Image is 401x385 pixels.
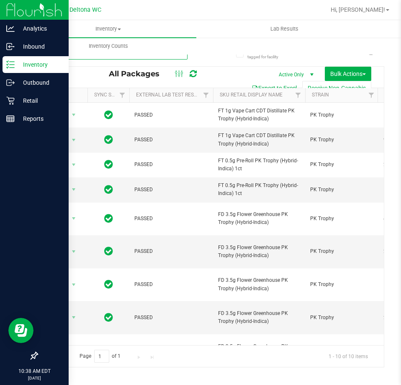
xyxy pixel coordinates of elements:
p: Outbound [15,78,65,88]
a: Filter [116,88,129,102]
span: select [69,134,79,146]
p: Inventory [15,60,65,70]
span: select [69,279,79,291]
span: select [69,345,79,356]
span: Lab Results [259,25,310,33]
a: External Lab Test Result [136,92,202,98]
span: In Sync [104,245,113,257]
inline-svg: Retail [6,96,15,105]
span: PASSED [134,281,208,289]
p: Analytics [15,23,65,34]
span: PK Trophy [310,136,373,144]
a: Sync Status [94,92,126,98]
span: PASSED [134,111,208,119]
p: [DATE] [4,375,65,381]
span: PASSED [134,314,208,322]
p: Retail [15,96,65,106]
iframe: Resource center [8,318,33,343]
span: PK Trophy [310,111,373,119]
span: FD 3.5g Flower Greenhouse PK Trophy (Hybrid-Indica) [218,211,300,226]
a: Strain [312,92,329,98]
a: Filter [291,88,305,102]
span: PK Trophy [310,215,373,223]
span: FT 0.5g Pre-Roll PK Trophy (Hybrid-Indica) 1ct [218,157,300,173]
span: All Packages [109,69,168,78]
input: 1 [94,350,109,363]
inline-svg: Inventory [6,60,15,69]
a: Filter [365,88,378,102]
a: Inventory Counts [20,37,196,55]
a: Sku Retail Display Name [220,92,283,98]
span: select [69,312,79,323]
span: select [69,159,79,171]
span: PK Trophy [310,247,373,255]
inline-svg: Outbound [6,78,15,87]
span: FD 3.5g Flower Greenhouse PK Trophy (Hybrid-Indica) [218,310,300,325]
span: Hi, [PERSON_NAME]! [331,6,385,13]
span: In Sync [104,344,113,356]
span: In Sync [104,184,113,195]
span: In Sync [104,109,113,121]
span: In Sync [104,213,113,224]
p: Inbound [15,42,65,52]
span: Page of 1 [72,350,128,363]
a: Filter [199,88,213,102]
span: select [69,109,79,121]
button: Receive Non-Cannabis [302,81,371,95]
inline-svg: Analytics [6,24,15,33]
span: PASSED [134,161,208,169]
button: Bulk Actions [325,67,371,81]
p: Reports [15,114,65,124]
inline-svg: Inbound [6,42,15,51]
span: FD 3.5g Flower Greenhouse PK Trophy (Hybrid-Indica) [218,244,300,260]
span: PK Trophy [310,186,373,194]
span: select [69,213,79,224]
span: In Sync [104,312,113,323]
span: Deltona WC [69,6,101,13]
a: Lab Results [196,20,373,38]
span: 1 - 10 of 10 items [322,350,375,362]
span: Bulk Actions [330,70,366,77]
span: PASSED [134,247,208,255]
span: In Sync [104,278,113,290]
span: PASSED [134,186,208,194]
span: select [69,184,79,195]
span: In Sync [104,134,113,146]
span: PK Trophy [310,161,373,169]
span: FD 3.5g Flower Greenhouse PK Trophy (Hybrid-Indica) [218,343,300,359]
span: PK Trophy [310,281,373,289]
span: PK Trophy [310,314,373,322]
p: 10:38 AM EDT [4,367,65,375]
span: In Sync [104,159,113,170]
a: Inventory [20,20,196,38]
span: FT 1g Vape Cart CDT Distillate PK Trophy (Hybrid-Indica) [218,132,300,148]
span: FT 1g Vape Cart CDT Distillate PK Trophy (Hybrid-Indica) [218,107,300,123]
button: Export to Excel [246,81,302,95]
span: PASSED [134,136,208,144]
inline-svg: Reports [6,114,15,123]
span: FD 3.5g Flower Greenhouse PK Trophy (Hybrid-Indica) [218,276,300,292]
span: FT 0.5g Pre-Roll PK Trophy (Hybrid-Indica) 1ct [218,182,300,198]
span: Inventory [20,25,196,33]
span: select [69,246,79,258]
span: PASSED [134,215,208,223]
span: Inventory Counts [77,42,139,50]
